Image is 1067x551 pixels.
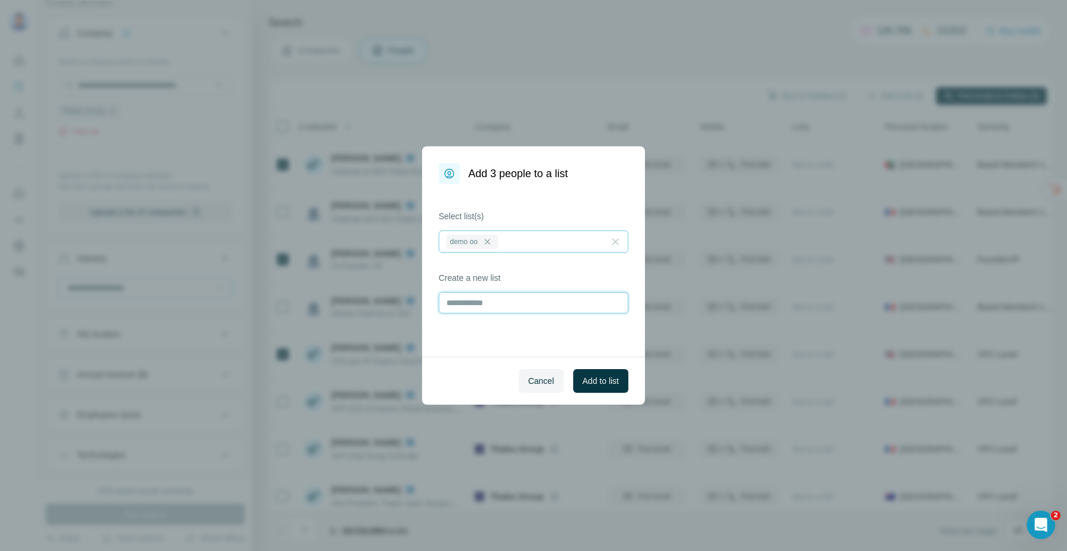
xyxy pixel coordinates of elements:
[446,235,498,249] div: demo oo
[519,369,564,393] button: Cancel
[573,369,628,393] button: Add to list
[583,375,619,387] span: Add to list
[439,210,628,222] label: Select list(s)
[468,165,568,182] h1: Add 3 people to a list
[439,272,628,284] label: Create a new list
[528,375,554,387] span: Cancel
[1027,511,1055,539] iframe: Intercom live chat
[1051,511,1060,520] span: 2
